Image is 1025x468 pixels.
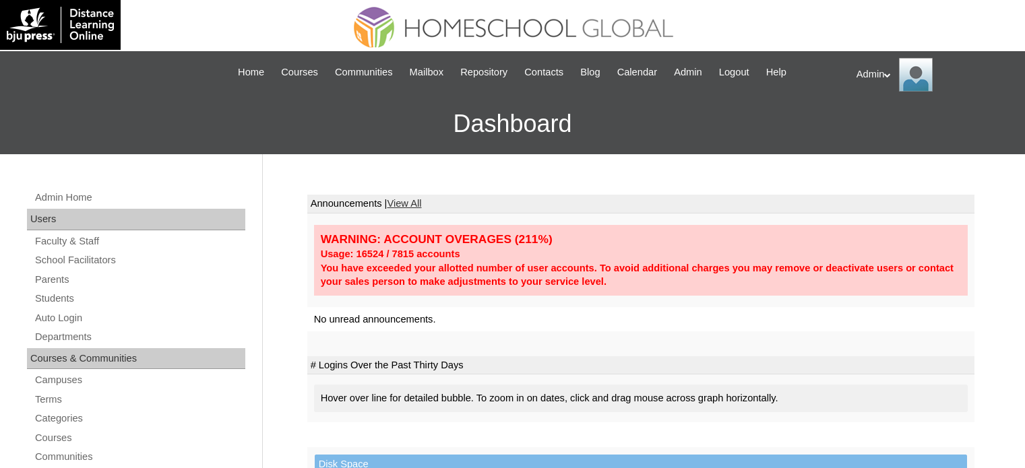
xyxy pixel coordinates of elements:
span: Repository [460,65,507,80]
a: Admin [667,65,709,80]
a: Logout [712,65,756,80]
a: Communities [328,65,400,80]
span: Admin [674,65,702,80]
a: Help [759,65,793,80]
span: Calendar [617,65,657,80]
a: Mailbox [403,65,451,80]
span: Logout [719,65,749,80]
td: No unread announcements. [307,307,974,332]
a: Admin Home [34,189,245,206]
a: Home [231,65,271,80]
a: School Facilitators [34,252,245,269]
a: Terms [34,391,245,408]
span: Help [766,65,786,80]
a: Repository [454,65,514,80]
span: Mailbox [410,65,444,80]
a: Calendar [611,65,664,80]
span: Home [238,65,264,80]
a: Communities [34,448,245,465]
a: Courses [34,430,245,446]
div: WARNING: ACCOUNT OVERAGES (211%) [321,232,961,247]
a: View All [387,198,421,209]
a: Departments [34,329,245,345]
div: Admin [857,58,1012,92]
a: Contacts [518,65,570,80]
a: Categories [34,410,245,427]
a: Faculty & Staff [34,233,245,250]
div: Courses & Communities [27,348,245,370]
span: Contacts [524,65,563,80]
a: Auto Login [34,310,245,327]
span: Blog [580,65,600,80]
td: # Logins Over the Past Thirty Days [307,356,974,375]
a: Courses [274,65,325,80]
img: Admin Homeschool Global [899,58,933,92]
a: Campuses [34,372,245,389]
td: Announcements | [307,195,974,213]
strong: Usage: 16524 / 7815 accounts [321,248,460,259]
h3: Dashboard [7,94,1018,154]
a: Blog [573,65,607,80]
a: Students [34,290,245,307]
span: Courses [281,65,318,80]
div: Hover over line for detailed bubble. To zoom in on dates, click and drag mouse across graph horiz... [314,385,968,412]
div: You have exceeded your allotted number of user accounts. To avoid additional charges you may remo... [321,261,961,289]
img: logo-white.png [7,7,114,43]
a: Parents [34,271,245,288]
div: Users [27,209,245,230]
span: Communities [335,65,393,80]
